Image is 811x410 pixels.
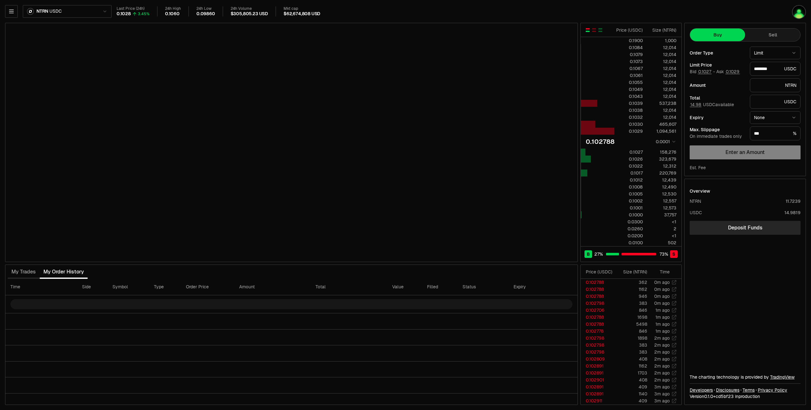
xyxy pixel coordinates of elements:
[457,279,508,295] th: Status
[581,335,616,342] td: 0.102798
[648,121,676,127] div: 465,607
[196,11,215,17] div: 0.09860
[750,78,801,92] div: NTRN
[690,63,745,67] div: Limit Price
[648,191,676,197] div: 12,530
[49,9,61,14] span: USDC
[615,156,643,162] div: 0.1026
[690,221,801,235] a: Deposit Funds
[654,377,670,383] time: 2m ago
[616,397,648,404] td: 409
[616,286,648,293] td: 1162
[648,233,676,239] div: <1
[648,79,676,86] div: 12,014
[690,374,801,380] div: The charting technology is provided by
[615,205,643,211] div: 0.1001
[654,363,670,369] time: 2m ago
[581,328,616,335] td: 0.102778
[716,394,734,399] span: cd5bf2355b62ceae95c36e3fcbfd3239450611b2
[181,279,234,295] th: Order Price
[690,134,745,139] div: On immediate trades only
[615,198,643,204] div: 0.1002
[690,115,745,120] div: Expiry
[653,269,670,275] div: Time
[615,240,643,246] div: 0.0100
[654,342,670,348] time: 2m ago
[8,266,40,278] button: My Trades
[648,93,676,99] div: 12,014
[616,349,648,356] td: 383
[648,86,676,93] div: 12,014
[149,279,181,295] th: Type
[581,314,616,321] td: 0.102788
[138,11,150,16] div: 3.45%
[716,387,739,393] a: Disclosures
[615,191,643,197] div: 0.1005
[648,240,676,246] div: 502
[621,269,647,275] div: Size ( NTRN )
[648,65,676,72] div: 12,014
[587,251,590,257] span: B
[743,387,755,393] a: Terms
[615,226,643,232] div: 0.0260
[690,102,734,107] span: USDC available
[648,212,676,218] div: 37,757
[581,307,616,314] td: 0.102706
[654,335,670,341] time: 2m ago
[615,72,643,79] div: 0.1061
[648,100,676,106] div: 537,238
[581,356,616,362] td: 0.102809
[36,9,48,14] span: NTRN
[654,293,670,299] time: 0m ago
[690,83,745,87] div: Amount
[698,69,712,74] button: 0.1027
[654,356,670,362] time: 2m ago
[616,356,648,362] td: 408
[616,369,648,376] td: 1703
[655,314,670,320] time: 1m ago
[117,11,131,17] div: 0.1028
[615,44,643,51] div: 0.1084
[310,279,387,295] th: Total
[648,170,676,176] div: 220,769
[654,370,670,376] time: 2m ago
[792,5,806,19] img: Ledger
[196,6,215,11] div: 24h Low
[615,149,643,155] div: 0.1027
[615,79,643,86] div: 0.1055
[615,128,643,134] div: 0.1029
[581,397,616,404] td: 0.102911
[616,342,648,349] td: 383
[648,177,676,183] div: 12,439
[581,376,616,383] td: 0.102901
[786,198,801,204] div: 11.7239
[581,390,616,397] td: 0.102891
[648,51,676,58] div: 12,014
[615,170,643,176] div: 0.1017
[690,51,745,55] div: Order Type
[615,37,643,44] div: 0.1900
[581,293,616,300] td: 0.102788
[615,107,643,113] div: 0.1038
[655,307,670,313] time: 1m ago
[690,387,713,393] a: Developers
[581,286,616,293] td: 0.102788
[40,266,88,278] button: My Order History
[231,6,268,11] div: 24h Volume
[648,27,676,33] div: Size ( NTRN )
[725,69,740,74] button: 0.1029
[615,163,643,169] div: 0.1022
[750,95,801,109] div: USDC
[508,279,578,295] th: Expiry
[648,44,676,51] div: 12,014
[591,28,597,33] button: Show Sell Orders Only
[615,212,643,218] div: 0.1000
[616,321,648,328] td: 5498
[581,369,616,376] td: 0.102891
[654,300,670,306] time: 0m ago
[648,219,676,225] div: <1
[648,156,676,162] div: 323,679
[770,374,795,380] a: TradingView
[615,184,643,190] div: 0.1008
[648,107,676,113] div: 12,014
